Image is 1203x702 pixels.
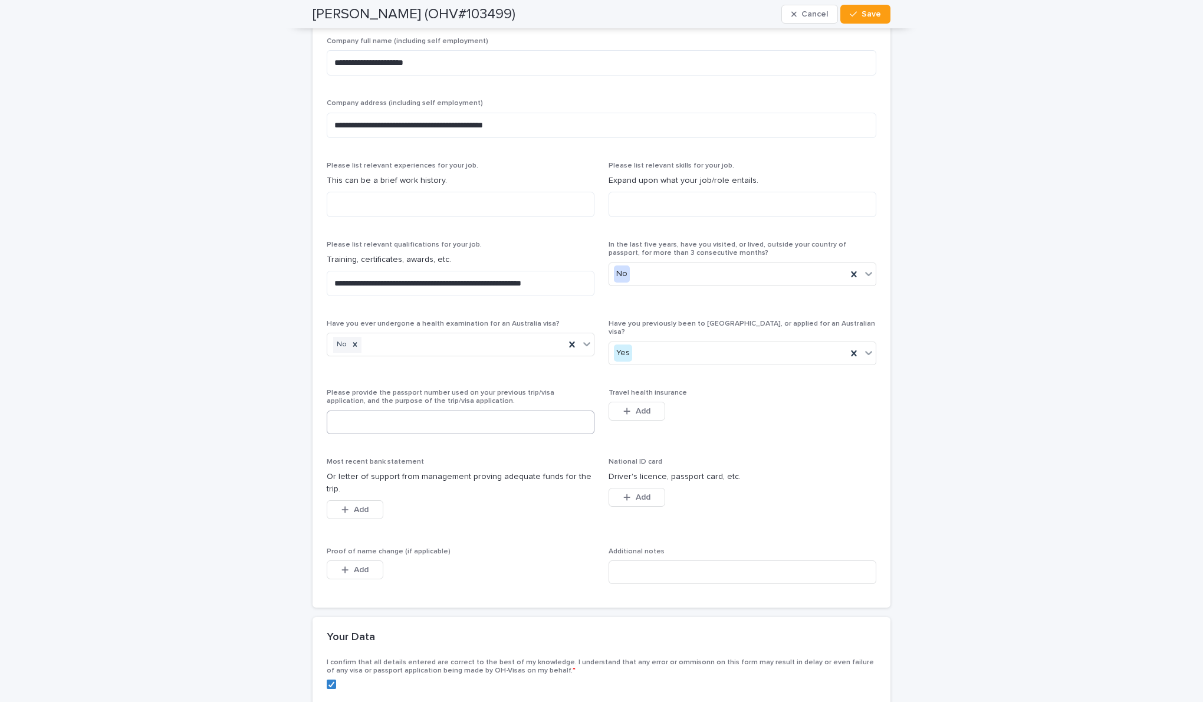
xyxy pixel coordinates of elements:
[313,6,515,23] h2: [PERSON_NAME] (OHV#103499)
[609,320,875,336] span: Have you previously been to [GEOGRAPHIC_DATA], or applied for an Australian visa?
[781,5,838,24] button: Cancel
[609,175,876,187] p: Expand upon what your job/role entails.
[327,471,594,496] p: Or letter of support from management proving adequate funds for the trip.
[862,10,881,18] span: Save
[636,407,650,415] span: Add
[327,38,488,45] span: Company full name (including self employment)
[327,162,478,169] span: Please list relevant experiences for your job.
[327,631,375,644] h2: Your Data
[609,458,662,465] span: National ID card
[609,389,687,396] span: Travel health insurance
[840,5,890,24] button: Save
[327,254,594,266] p: Training, certificates, awards, etc.
[327,659,874,674] span: I confirm that all details entered are correct to the best of my knowledge. I understand that any...
[354,566,369,574] span: Add
[327,241,482,248] span: Please list relevant qualifications for your job.
[354,506,369,514] span: Add
[327,560,383,579] button: Add
[609,488,665,507] button: Add
[327,100,483,107] span: Company address (including self employment)
[327,458,424,465] span: Most recent bank statement
[636,493,650,501] span: Add
[609,241,846,257] span: In the last five years, have you visited, or lived, outside your country of passport, for more th...
[327,389,554,405] span: Please provide the passport number used on your previous trip/visa application, and the purpose o...
[327,548,451,555] span: Proof of name change (if applicable)
[614,265,630,283] div: No
[801,10,828,18] span: Cancel
[327,175,594,187] p: This can be a brief work history.
[327,320,560,327] span: Have you ever undergone a health examination for an Australia visa?
[609,162,734,169] span: Please list relevant skills for your job.
[327,500,383,519] button: Add
[609,548,665,555] span: Additional notes
[609,471,876,483] p: Driver's licence, passport card, etc.
[609,402,665,421] button: Add
[614,345,632,362] div: Yes
[333,337,349,353] div: No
